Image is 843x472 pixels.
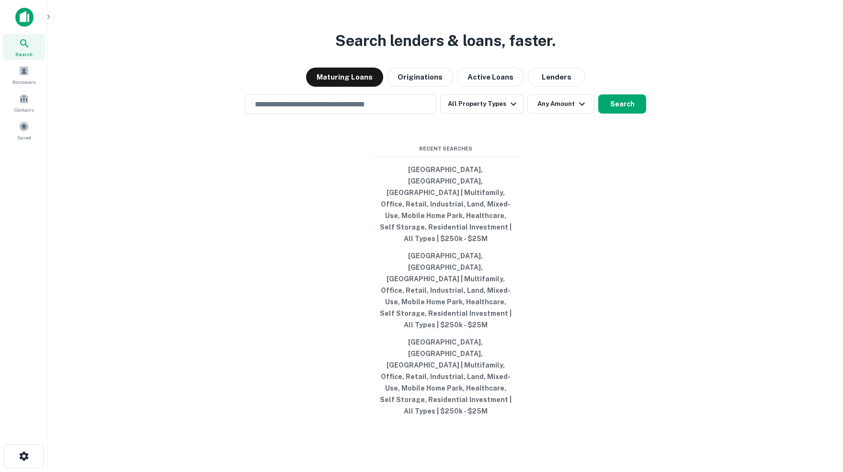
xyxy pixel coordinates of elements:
[306,68,383,87] button: Maturing Loans
[14,106,34,114] span: Contacts
[374,247,517,334] button: [GEOGRAPHIC_DATA], [GEOGRAPHIC_DATA], [GEOGRAPHIC_DATA] | Multifamily, Office, Retail, Industrial...
[3,117,45,143] a: Saved
[374,161,517,247] button: [GEOGRAPHIC_DATA], [GEOGRAPHIC_DATA], [GEOGRAPHIC_DATA] | Multifamily, Office, Retail, Industrial...
[457,68,524,87] button: Active Loans
[3,34,45,60] a: Search
[527,94,594,114] button: Any Amount
[12,78,35,86] span: Borrowers
[374,334,517,420] button: [GEOGRAPHIC_DATA], [GEOGRAPHIC_DATA], [GEOGRAPHIC_DATA] | Multifamily, Office, Retail, Industrial...
[528,68,585,87] button: Lenders
[3,90,45,115] a: Contacts
[17,134,31,141] span: Saved
[374,145,517,153] span: Recent Searches
[440,94,524,114] button: All Property Types
[15,8,34,27] img: capitalize-icon.png
[335,29,556,52] h3: Search lenders & loans, faster.
[795,395,843,441] iframe: Chat Widget
[387,68,453,87] button: Originations
[15,50,33,58] span: Search
[3,62,45,88] a: Borrowers
[598,94,646,114] button: Search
